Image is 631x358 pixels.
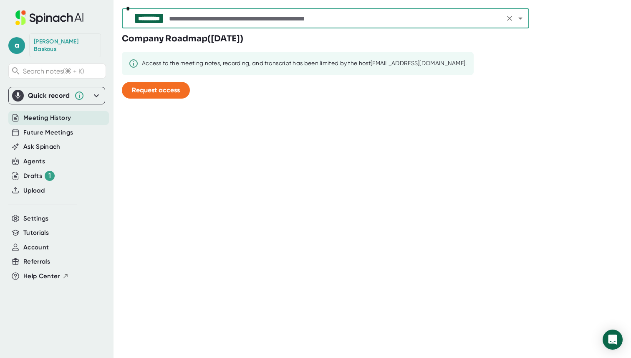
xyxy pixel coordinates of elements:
[23,272,60,281] span: Help Center
[23,157,45,166] button: Agents
[23,113,71,123] button: Meeting History
[12,87,101,104] div: Quick record
[23,171,55,181] button: Drafts 1
[23,228,49,238] button: Tutorials
[515,13,526,24] button: Open
[142,60,467,67] div: Access to the meeting notes, recording, and transcript has been limited by the host [EMAIL_ADDRES...
[23,272,69,281] button: Help Center
[23,186,45,196] button: Upload
[23,257,50,267] button: Referrals
[45,171,55,181] div: 1
[122,82,190,99] button: Request access
[34,38,96,53] div: Aristotle Baskous
[23,171,55,181] div: Drafts
[28,91,70,100] div: Quick record
[23,243,49,252] button: Account
[132,86,180,94] span: Request access
[23,67,84,75] span: Search notes (⌘ + K)
[8,37,25,54] span: a
[122,33,243,45] h3: Company Roadmap ( [DATE] )
[23,214,49,223] button: Settings
[504,13,515,24] button: Clear
[23,128,73,137] button: Future Meetings
[603,330,623,350] div: Open Intercom Messenger
[23,142,61,152] button: Ask Spinach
